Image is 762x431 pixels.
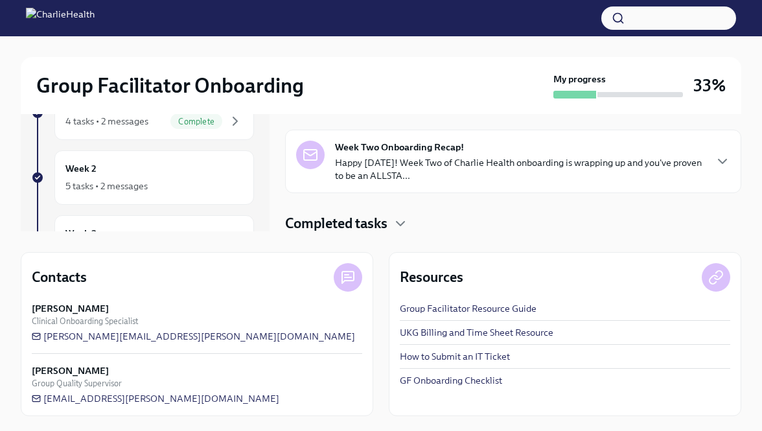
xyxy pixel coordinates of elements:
a: How to Submit an IT Ticket [400,350,510,363]
h6: Week 3 [65,226,97,240]
h3: 33% [693,74,726,97]
strong: My progress [553,73,606,86]
img: CharlieHealth [26,8,95,29]
a: Week 25 tasks • 2 messages [31,150,254,205]
a: Group Facilitator Resource Guide [400,302,537,315]
div: 5 tasks • 2 messages [65,180,148,192]
h4: Contacts [32,268,87,287]
a: Week 3 [31,215,254,270]
strong: [PERSON_NAME] [32,364,109,377]
span: Clinical Onboarding Specialist [32,315,138,327]
span: Group Quality Supervisor [32,377,122,390]
p: Happy [DATE]! Week Two of Charlie Health onboarding is wrapping up and you've proven to be an ALL... [335,156,704,182]
h6: Week 2 [65,161,97,176]
a: [EMAIL_ADDRESS][PERSON_NAME][DOMAIN_NAME] [32,392,279,405]
h2: Group Facilitator Onboarding [36,73,304,99]
h4: Completed tasks [285,214,387,233]
span: Complete [170,117,222,126]
strong: Week Two Onboarding Recap! [335,141,464,154]
h4: Resources [400,268,463,287]
div: 4 tasks • 2 messages [65,115,148,128]
div: Completed tasks [285,214,741,233]
strong: [PERSON_NAME] [32,302,109,315]
a: GF Onboarding Checklist [400,374,502,387]
a: UKG Billing and Time Sheet Resource [400,326,553,339]
a: [PERSON_NAME][EMAIL_ADDRESS][PERSON_NAME][DOMAIN_NAME] [32,330,355,343]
